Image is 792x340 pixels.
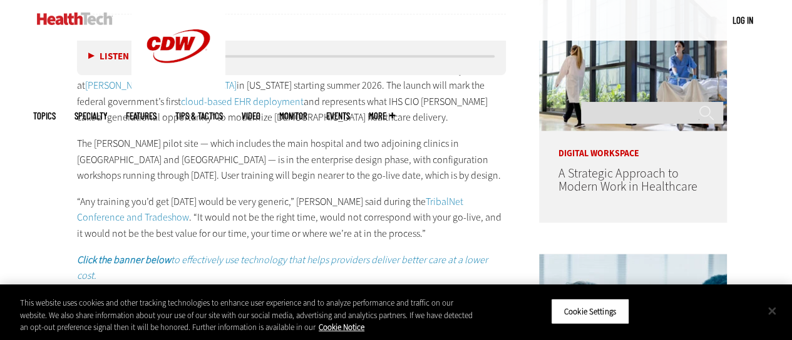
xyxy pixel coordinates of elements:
button: Cookie Settings [551,298,629,324]
div: This website uses cookies and other tracking technologies to enhance user experience and to analy... [20,297,475,334]
a: CDW [131,82,225,96]
img: Home [37,12,113,25]
a: A Strategic Approach to Modern Work in Healthcare [558,165,697,195]
span: Specialty [75,111,107,121]
div: User menu [733,14,753,27]
em: to effectively use technology that helps providers deliver better care at a lower cost. [77,253,488,282]
span: Topics [33,111,56,121]
p: The [PERSON_NAME] pilot site — which includes the main hospital and two adjoining clinics in [GEO... [77,136,507,184]
a: Tips & Tactics [175,111,223,121]
a: Events [326,111,350,121]
a: More information about your privacy [319,322,364,332]
button: Close [758,297,786,324]
a: Features [126,111,157,121]
strong: Click the banner below [77,253,171,266]
p: “Any training you’d get [DATE] would be very generic,” [PERSON_NAME] said during the . “It would ... [77,194,507,242]
p: Digital Workspace [539,131,727,158]
span: More [369,111,395,121]
a: MonITor [279,111,307,121]
a: Video [242,111,260,121]
a: Click the banner belowto effectively use technology that helps providers deliver better care at a... [77,253,488,282]
a: Log in [733,14,753,26]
